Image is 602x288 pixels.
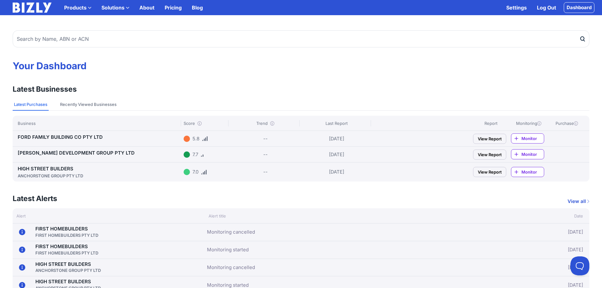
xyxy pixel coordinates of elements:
iframe: Toggle Customer Support [570,256,589,275]
a: Monitoring started [207,246,249,254]
div: Score [184,120,228,126]
div: FIRST HOMEBUILDERS PTY LTD [35,232,98,238]
a: HIGH STREET BUILDERSANCHORSTONE GROUP PTY LTD [18,166,181,179]
div: [DATE] [489,226,583,238]
h1: Your Dashboard [13,60,589,72]
div: ANCHORSTONE GROUP PTY LTD [35,267,101,273]
div: Report [473,120,508,126]
a: View Report [473,134,506,144]
h3: Latest Businesses [13,85,77,94]
div: -- [263,135,268,143]
div: Alert title [205,213,493,219]
span: Monitor [521,169,544,175]
div: Alert [13,213,205,219]
a: Dashboard [564,2,594,13]
div: [DATE] [302,149,371,160]
div: Monitoring [511,120,546,126]
div: Purchase [549,120,584,126]
a: Monitoring cancelled [207,264,255,271]
h3: Latest Alerts [13,194,57,203]
span: Monitor [521,135,544,142]
input: Search by Name, ABN or ACN [13,30,589,47]
div: FIRST HOMEBUILDERS PTY LTD [35,250,98,256]
div: Last Report [302,120,371,126]
button: Latest Purchases [13,99,49,111]
a: [PERSON_NAME] DEVELOPMENT GROUP PTY LTD [18,150,135,156]
a: View all [568,198,589,205]
a: FORD FAMILY BUILDING CO PTY LTD [18,134,103,140]
div: Date [493,213,589,219]
a: Monitoring cancelled [207,228,255,236]
a: Pricing [160,1,187,14]
a: View Report [473,167,506,177]
nav: Tabs [13,99,589,111]
a: View Report [473,150,506,160]
div: 7.7 [192,151,198,158]
a: HIGH STREET BUILDERSANCHORSTONE GROUP PTY LTD [35,261,101,274]
a: Monitor [511,133,544,144]
a: Log Out [532,1,561,14]
div: [DATE] [302,165,371,179]
div: -- [263,168,268,176]
a: Monitor [511,149,544,159]
img: bizly_logo_white.svg [13,3,52,13]
div: Business [18,120,181,126]
a: FIRST HOMEBUILDERSFIRST HOMEBUILDERS PTY LTD [35,243,98,256]
div: 5.8 [192,135,199,143]
div: [DATE] [489,261,583,274]
label: Products [59,1,96,14]
a: Monitor [511,167,544,177]
button: Recently Viewed Businesses [59,99,118,111]
div: 7.0 [192,168,198,176]
div: Trend [231,120,300,126]
div: -- [263,151,268,158]
a: Settings [501,1,532,14]
a: Blog [187,1,208,14]
label: Solutions [96,1,134,14]
div: [DATE] [489,244,583,256]
a: About [134,1,160,14]
span: Monitor [521,151,544,157]
a: FIRST HOMEBUILDERSFIRST HOMEBUILDERS PTY LTD [35,226,98,238]
div: [DATE] [302,133,371,144]
div: ANCHORSTONE GROUP PTY LTD [18,173,181,179]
